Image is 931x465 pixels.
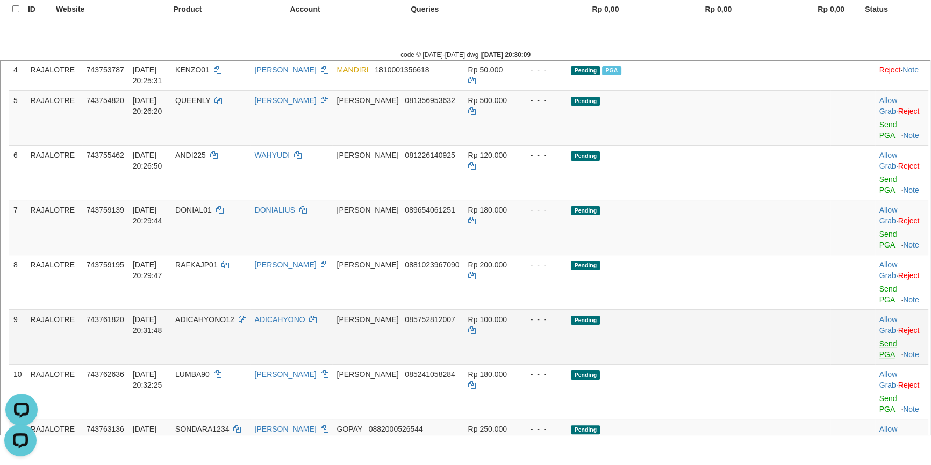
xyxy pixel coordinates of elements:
button: Open LiveChat chat widget [4,4,37,37]
span: ADICAHYONO12 [174,255,233,263]
span: Pending [570,365,599,374]
span: · [878,200,897,219]
td: 5 [8,30,25,84]
span: 743754820 [85,35,123,44]
td: 10 [8,303,25,358]
span: 743761820 [85,255,123,263]
a: Reject [897,46,919,55]
a: Send PGA [878,279,896,298]
td: · [874,30,927,84]
td: 8 [8,194,25,249]
span: Rp 500.000 [467,35,506,44]
span: [PERSON_NAME] [335,200,397,208]
span: Copy 081356953632 to clipboard [404,35,454,44]
span: Copy 085752812007 to clipboard [404,255,454,263]
span: [DATE] 20:29:47 [132,200,161,219]
a: ADICAHYONO [254,255,304,263]
a: Send PGA [878,114,896,134]
a: Note [902,289,918,298]
a: Reject [897,156,919,164]
span: 743753787 [85,5,123,13]
div: - - - [521,89,562,100]
span: [PERSON_NAME] [335,309,397,318]
td: RAJALOTRE [25,194,81,249]
span: Pending [570,200,599,209]
div: - - - [521,34,562,45]
a: DONIALIUS [254,145,294,154]
span: Rp 180.000 [467,309,506,318]
td: · [874,139,927,194]
td: · [874,194,927,249]
span: Copy 089654061251 to clipboard [404,145,454,154]
td: RAJALOTRE [25,139,81,194]
span: [DATE] 20:26:50 [132,90,161,110]
a: WAHYUDI [254,90,289,99]
span: · [878,90,897,110]
td: · [874,84,927,139]
td: RAJALOTRE [25,30,81,84]
div: - - - [521,253,562,264]
a: Reject [878,5,900,13]
span: [PERSON_NAME] [335,35,397,44]
span: KENZO01 [174,5,209,13]
div: - - - [521,199,562,209]
span: SONDARA1234 [174,364,228,373]
span: [DATE] 20:32:48 [132,364,161,383]
a: Note [902,70,918,79]
a: [PERSON_NAME] [254,5,316,13]
a: Note [902,125,918,134]
span: GOPAY [335,364,361,373]
span: Copy 1810001356618 to clipboard [374,5,428,13]
span: 743755462 [85,90,123,99]
span: QUEENLY [174,35,210,44]
a: Allow Grab [878,90,896,110]
span: 743763136 [85,364,123,373]
span: MANDIRI [335,5,367,13]
td: RAJALOTRE [25,303,81,358]
td: RAJALOTRE [25,84,81,139]
div: - - - [521,363,562,374]
span: Rp 200.000 [467,200,506,208]
span: Pending [570,91,599,100]
span: [DATE] 20:26:20 [132,35,161,55]
a: Reject [897,265,919,274]
a: Allow Grab [878,255,896,274]
a: Send PGA [878,169,896,188]
td: 6 [8,84,25,139]
span: 743759195 [85,200,123,208]
a: Allow Grab [878,35,896,55]
a: [PERSON_NAME] [254,35,316,44]
a: Note [902,235,918,243]
td: 7 [8,139,25,194]
span: [DATE] 20:31:48 [132,255,161,274]
a: Send PGA [878,60,896,79]
span: LUMBA90 [174,309,209,318]
span: · [878,145,897,164]
a: [PERSON_NAME] [254,200,316,208]
span: ANDI225 [174,90,205,99]
div: - - - [521,4,562,14]
td: · [874,358,927,413]
span: Copy 085241058284 to clipboard [404,309,454,318]
a: Reject [897,101,919,110]
td: RAJALOTRE [25,358,81,413]
a: Allow Grab [878,364,896,383]
span: · [878,309,897,329]
span: [PERSON_NAME] [335,255,397,263]
span: 743759139 [85,145,123,154]
span: [PERSON_NAME] [335,90,397,99]
span: Rp 100.000 [467,255,506,263]
span: Rp 180.000 [467,145,506,154]
span: 743762636 [85,309,123,318]
span: Copy 0882000526544 to clipboard [368,364,422,373]
div: - - - [521,308,562,319]
span: Copy 0881023967090 to clipboard [404,200,458,208]
span: DONIAL01 [174,145,211,154]
span: Rp 50.000 [467,5,502,13]
a: Note [901,5,918,13]
a: Allow Grab [878,309,896,329]
span: [DATE] 20:29:44 [132,145,161,164]
span: Copy 081226140925 to clipboard [404,90,454,99]
span: [PERSON_NAME] [335,145,397,154]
